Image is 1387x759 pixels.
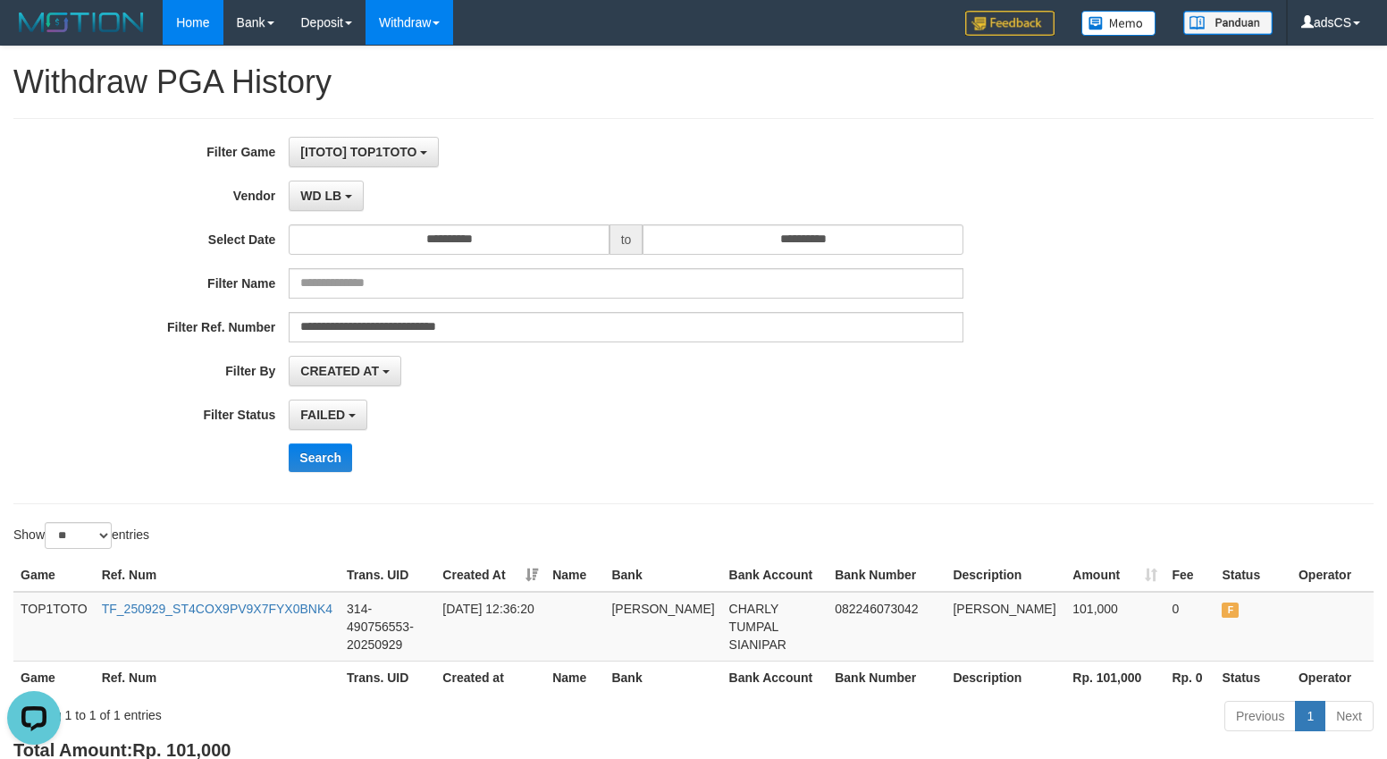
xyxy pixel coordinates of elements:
[722,592,828,662] td: CHARLY TUMPAL SIANIPAR
[545,661,604,694] th: Name
[13,661,95,694] th: Game
[7,7,61,61] button: Open LiveChat chat widget
[1081,11,1156,36] img: Button%20Memo.svg
[965,11,1055,36] img: Feedback.jpg
[289,443,352,472] button: Search
[946,559,1065,592] th: Description
[1065,592,1164,662] td: 101,000
[1164,559,1215,592] th: Fee
[545,559,604,592] th: Name
[435,661,545,694] th: Created at
[1215,661,1291,694] th: Status
[1065,661,1164,694] th: Rp. 101,000
[1291,559,1374,592] th: Operator
[604,661,721,694] th: Bank
[45,522,112,549] select: Showentries
[289,181,364,211] button: WD LB
[13,64,1374,100] h1: Withdraw PGA History
[946,592,1065,662] td: [PERSON_NAME]
[13,9,149,36] img: MOTION_logo.png
[435,592,545,662] td: [DATE] 12:36:20
[609,224,643,255] span: to
[1065,559,1164,592] th: Amount: activate to sort column ascending
[604,592,721,662] td: [PERSON_NAME]
[340,661,435,694] th: Trans. UID
[722,559,828,592] th: Bank Account
[1183,11,1273,35] img: panduan.png
[828,559,946,592] th: Bank Number
[1224,701,1296,731] a: Previous
[1164,592,1215,662] td: 0
[300,364,379,378] span: CREATED AT
[300,145,416,159] span: [ITOTO] TOP1TOTO
[340,592,435,662] td: 314-490756553-20250929
[828,661,946,694] th: Bank Number
[1295,701,1325,731] a: 1
[95,661,340,694] th: Ref. Num
[13,592,95,662] td: TOP1TOTO
[1291,661,1374,694] th: Operator
[300,189,341,203] span: WD LB
[604,559,721,592] th: Bank
[13,699,565,724] div: Showing 1 to 1 of 1 entries
[289,356,401,386] button: CREATED AT
[1164,661,1215,694] th: Rp. 0
[13,559,95,592] th: Game
[828,592,946,662] td: 082246073042
[95,559,340,592] th: Ref. Num
[1222,603,1239,618] span: FAILED
[300,408,345,422] span: FAILED
[722,661,828,694] th: Bank Account
[289,400,367,430] button: FAILED
[13,522,149,549] label: Show entries
[946,661,1065,694] th: Description
[435,559,545,592] th: Created At: activate to sort column ascending
[1215,559,1291,592] th: Status
[289,137,439,167] button: [ITOTO] TOP1TOTO
[102,602,332,616] a: TF_250929_ST4COX9PV9X7FYX0BNK4
[340,559,435,592] th: Trans. UID
[1324,701,1374,731] a: Next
